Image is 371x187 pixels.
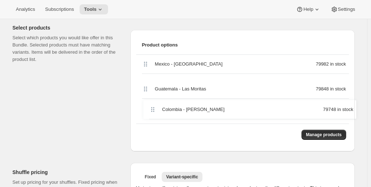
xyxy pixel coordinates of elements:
button: Settings [326,4,359,14]
button: Help [292,4,325,14]
div: 79982 in stock [253,61,349,68]
span: Manage products [306,132,341,138]
span: Mexico - [GEOGRAPHIC_DATA] [155,61,223,68]
button: Subscriptions [41,4,78,14]
button: Tools [80,4,108,14]
div: 79848 in stock [253,85,349,93]
span: Help [303,6,313,12]
span: Variant-specific [166,174,198,180]
span: Tools [84,6,97,12]
span: Product options [142,41,343,49]
h2: Shuffle pricing [13,169,119,176]
p: Select which products you would like offer in this Bundle. Selected products must have matching v... [13,34,119,63]
span: Subscriptions [45,6,74,12]
span: Analytics [16,6,35,12]
h2: Select products [13,24,119,31]
button: Manage products [301,130,346,140]
span: Guatemala - Las Moritas [155,85,206,93]
span: Fixed [145,174,156,180]
span: Settings [338,6,355,12]
button: Analytics [12,4,39,14]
